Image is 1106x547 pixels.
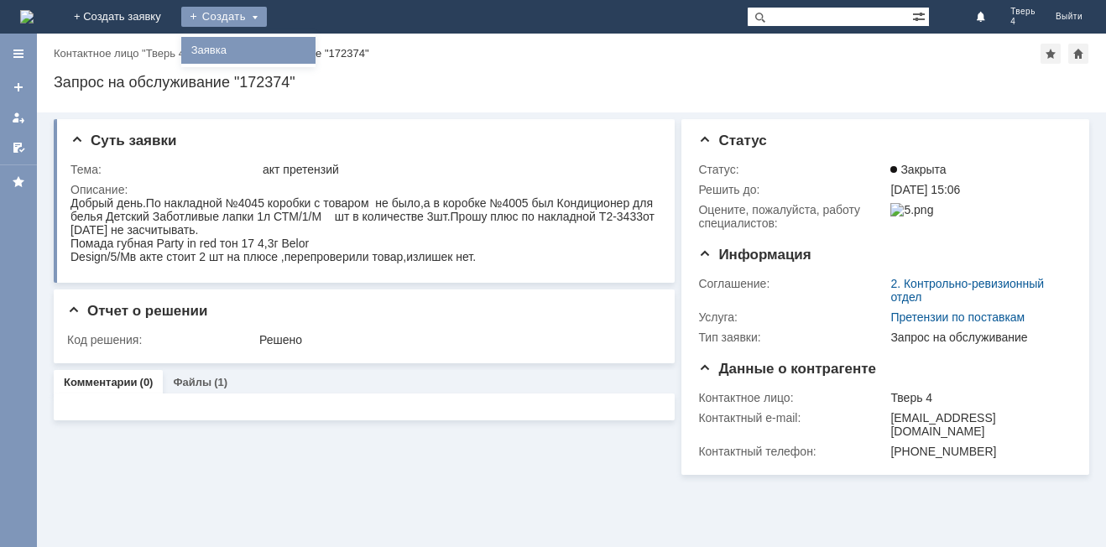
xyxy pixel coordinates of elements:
[698,133,766,148] span: Статус
[181,7,267,27] div: Создать
[890,277,1044,304] a: 2. Контрольно-ревизионный отдел
[912,8,929,23] span: Расширенный поиск
[698,310,887,324] div: Услуга:
[698,445,887,458] div: Контактный телефон:
[259,333,652,346] div: Решено
[64,376,138,388] a: Комментарии
[890,183,960,196] span: [DATE] 15:06
[5,74,32,101] a: Создать заявку
[890,331,1065,344] div: Запрос на обслуживание
[54,74,1089,91] div: Запрос на обслуживание "172374"
[1041,44,1061,64] div: Добавить в избранное
[70,133,176,148] span: Суть заявки
[67,303,207,319] span: Отчет о решении
[698,411,887,425] div: Контактный e-mail:
[195,47,369,60] div: Запрос на обслуживание "172374"
[185,40,312,60] a: Заявка
[214,376,227,388] div: (1)
[1010,7,1036,17] span: Тверь
[698,391,887,404] div: Контактное лицо:
[70,183,655,196] div: Описание:
[173,376,211,388] a: Файлы
[263,163,652,176] div: акт претензий
[70,163,259,176] div: Тема:
[890,391,1065,404] div: Тверь 4
[60,54,405,67] span: в акте стоит 2 шт на плюсе ,перепроверили товар,излишек нет.
[698,203,887,230] div: Oцените, пожалуйста, работу специалистов:
[1010,17,1036,27] span: 4
[698,361,876,377] span: Данные о контрагенте
[54,47,195,60] div: /
[890,163,946,176] span: Закрыта
[698,247,811,263] span: Информация
[54,47,188,60] a: Контактное лицо "Тверь 4"
[890,445,1065,458] div: [PHONE_NUMBER]
[140,376,154,388] div: (0)
[698,277,887,290] div: Соглашение:
[5,104,32,131] a: Мои заявки
[890,310,1025,324] a: Претензии по поставкам
[5,134,32,161] a: Мои согласования
[67,333,256,346] div: Код решения:
[20,10,34,23] img: logo
[1068,44,1088,64] div: Сделать домашней страницей
[20,10,34,23] a: Перейти на домашнюю страницу
[890,411,1065,438] div: [EMAIL_ADDRESS][DOMAIN_NAME]
[698,183,887,196] div: Решить до:
[890,203,933,216] img: 5.png
[698,331,887,344] div: Тип заявки:
[698,163,887,176] div: Статус:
